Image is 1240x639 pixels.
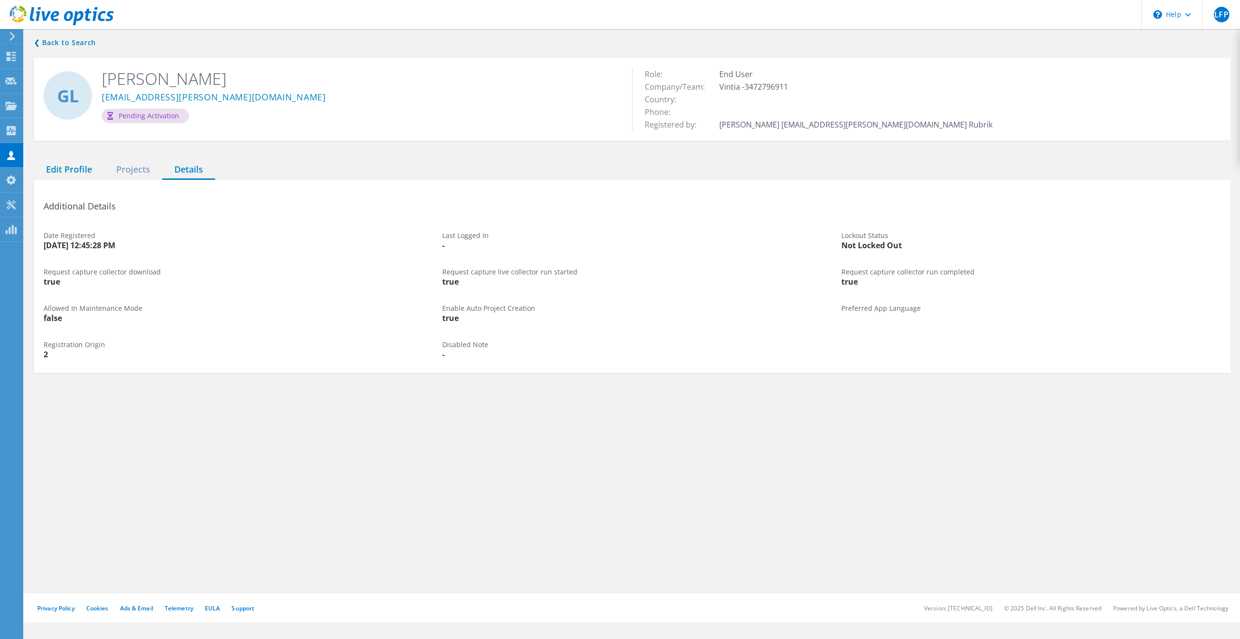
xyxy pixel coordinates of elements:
span: Last Logged In [442,231,489,240]
a: Cookies [86,604,108,612]
span: GL [57,87,79,104]
span: Request capture live collector run started [442,267,577,276]
td: [PERSON_NAME] [EMAIL_ADDRESS][PERSON_NAME][DOMAIN_NAME] Rubrik [717,118,995,131]
span: Disabled Note [442,340,488,349]
a: EULA [205,604,220,612]
li: © 2025 Dell Inc. All Rights Reserved [1004,604,1101,612]
a: Live Optics Dashboard [10,20,114,27]
div: 2 [44,351,423,358]
a: Back to search [34,37,96,48]
span: Request capture collector download [44,267,161,276]
div: Pending Activation [102,109,189,123]
div: true [442,278,821,286]
h2: [PERSON_NAME] [102,68,618,89]
div: - [442,241,821,249]
div: true [841,278,1221,286]
div: [DATE] 12:45:28 PM [44,241,423,249]
h3: Additional Details [44,199,1221,213]
span: Country: [645,94,686,105]
span: Lockout Status [841,231,888,240]
li: Powered by Live Optics, a Dell Technology [1113,604,1228,612]
span: Company/Team: [645,81,714,92]
span: Allowed In Maintenance Mode [44,304,142,313]
span: Date Registered [44,231,95,240]
span: LFP [1214,11,1228,18]
div: - [442,351,1221,358]
div: Details [162,160,215,180]
span: Phone: [645,107,680,117]
span: Request capture collector run completed [841,267,975,276]
span: Preferred App Language [841,304,921,313]
svg: \n [1153,10,1162,19]
a: Privacy Policy [37,604,75,612]
div: Not Locked Out [841,241,1221,249]
span: Enable Auto Project Creation [442,304,535,313]
a: Ads & Email [120,604,153,612]
span: Registered by: [645,119,706,130]
span: Registration Origin [44,340,105,349]
li: Version: [TECHNICAL_ID] [924,604,992,612]
a: Telemetry [165,604,193,612]
div: true [44,278,423,286]
div: Edit Profile [34,160,104,180]
a: Support [232,604,254,612]
span: Vintia -3472796911 [719,81,798,92]
span: Role: [645,69,672,80]
div: Projects [104,160,162,180]
div: true [442,314,821,322]
td: End User [717,68,995,80]
a: [EMAIL_ADDRESS][PERSON_NAME][DOMAIN_NAME] [102,93,326,103]
div: false [44,314,423,322]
